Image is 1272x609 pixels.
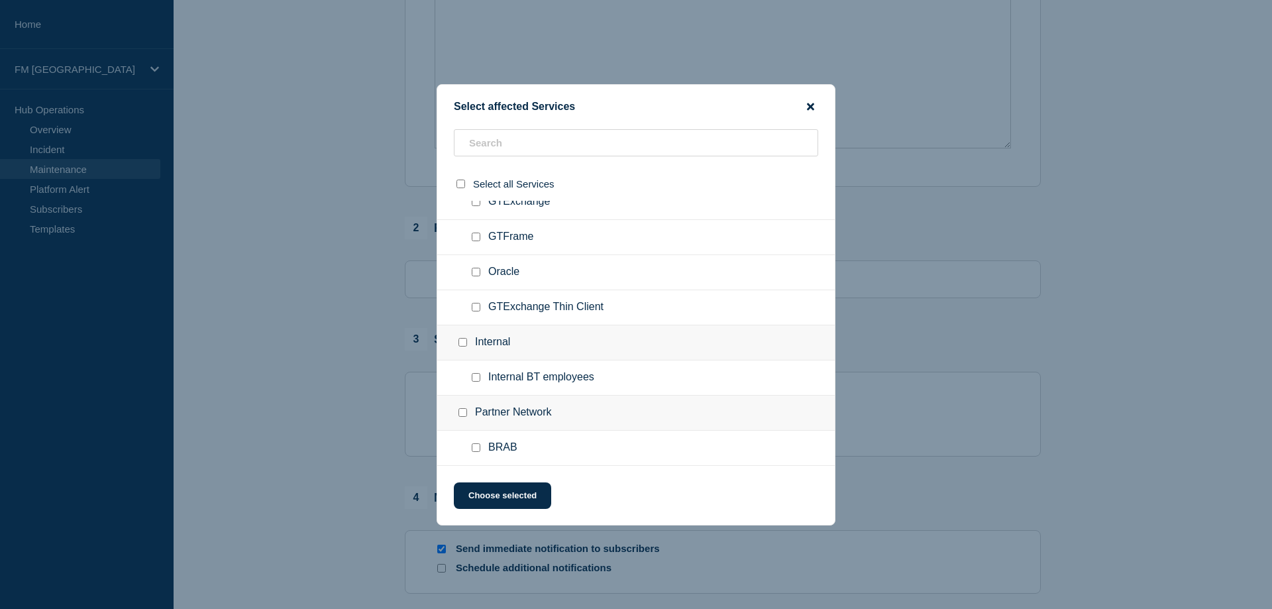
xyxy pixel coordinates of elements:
[803,101,818,113] button: close button
[437,325,835,360] div: Internal
[454,482,551,509] button: Choose selected
[458,338,467,347] input: Internal checkbox
[488,266,519,279] span: Oracle
[472,233,480,241] input: GTFrame checkbox
[456,180,465,188] input: select all checkbox
[472,443,480,452] input: BRAB checkbox
[488,195,550,209] span: GTExchange
[454,129,818,156] input: Search
[458,408,467,417] input: Partner Network checkbox
[488,231,533,244] span: GTFrame
[437,101,835,113] div: Select affected Services
[472,197,480,206] input: GTExchange checkbox
[488,441,517,455] span: BRAB
[437,396,835,431] div: Partner Network
[472,268,480,276] input: Oracle checkbox
[472,373,480,382] input: Internal BT employees checkbox
[473,178,555,190] span: Select all Services
[488,371,594,384] span: Internal BT employees
[472,303,480,311] input: GTExchange Thin Client checkbox
[488,301,604,314] span: GTExchange Thin Client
